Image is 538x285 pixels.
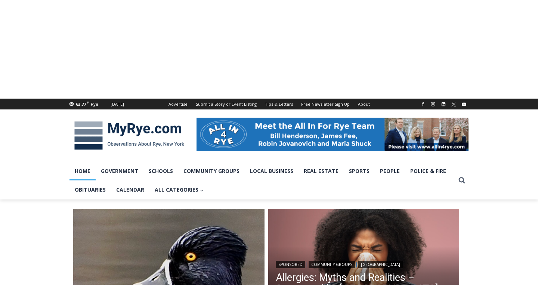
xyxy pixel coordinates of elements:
[299,162,344,180] a: Real Estate
[439,100,448,109] a: Linkedin
[91,101,98,108] div: Rye
[276,259,452,268] div: | |
[354,99,374,109] a: About
[455,174,469,187] button: View Search Form
[69,116,189,155] img: MyRye.com
[87,100,89,104] span: F
[197,118,469,151] img: All in for Rye
[164,99,192,109] a: Advertise
[358,261,403,268] a: [GEOGRAPHIC_DATA]
[76,101,86,107] span: 63.77
[111,101,124,108] div: [DATE]
[149,180,209,199] a: All Categories
[261,99,297,109] a: Tips & Letters
[192,99,261,109] a: Submit a Story or Event Listing
[418,100,427,109] a: Facebook
[309,261,355,268] a: Community Groups
[405,162,451,180] a: Police & Fire
[344,162,375,180] a: Sports
[245,162,299,180] a: Local Business
[276,261,305,268] a: Sponsored
[143,162,178,180] a: Schools
[164,99,374,109] nav: Secondary Navigation
[155,186,204,194] span: All Categories
[449,100,458,109] a: X
[429,100,437,109] a: Instagram
[96,162,143,180] a: Government
[297,99,354,109] a: Free Newsletter Sign Up
[69,162,455,199] nav: Primary Navigation
[375,162,405,180] a: People
[111,180,149,199] a: Calendar
[178,162,245,180] a: Community Groups
[460,100,469,109] a: YouTube
[69,162,96,180] a: Home
[69,180,111,199] a: Obituaries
